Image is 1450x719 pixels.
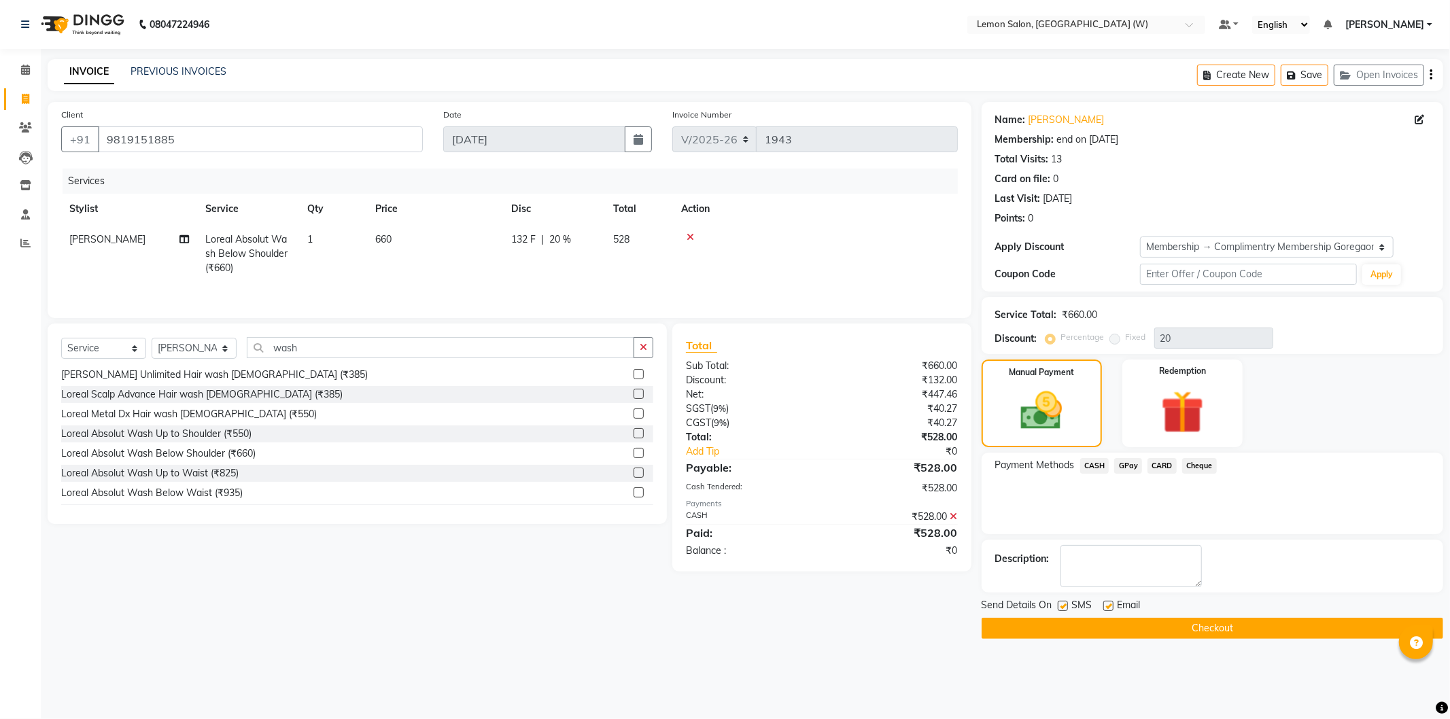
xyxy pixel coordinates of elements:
[822,359,968,373] div: ₹660.00
[713,403,726,414] span: 9%
[1029,113,1105,127] a: [PERSON_NAME]
[443,109,462,121] label: Date
[1345,18,1424,32] span: [PERSON_NAME]
[676,402,822,416] div: ( )
[822,387,968,402] div: ₹447.46
[1147,385,1218,439] img: _gift.svg
[197,194,299,224] th: Service
[61,446,256,461] div: Loreal Absolut Wash Below Shoulder (₹660)
[1009,366,1074,379] label: Manual Payment
[375,233,392,245] span: 660
[686,402,710,415] span: SGST
[1043,192,1073,206] div: [DATE]
[35,5,128,43] img: logo
[1057,133,1119,147] div: end on [DATE]
[822,459,968,476] div: ₹528.00
[673,194,958,224] th: Action
[995,552,1050,566] div: Description:
[676,387,822,402] div: Net:
[995,172,1051,186] div: Card on file:
[61,407,317,421] div: Loreal Metal Dx Hair wash [DEMOGRAPHIC_DATA] (₹550)
[1147,458,1177,474] span: CARD
[1197,65,1275,86] button: Create New
[63,169,968,194] div: Services
[822,430,968,444] div: ₹528.00
[982,598,1052,615] span: Send Details On
[61,387,343,402] div: Loreal Scalp Advance Hair wash [DEMOGRAPHIC_DATA] (₹385)
[995,267,1140,281] div: Coupon Code
[676,544,822,558] div: Balance :
[995,113,1026,127] div: Name:
[995,332,1037,346] div: Discount:
[64,60,114,84] a: INVOICE
[686,417,711,429] span: CGST
[613,233,629,245] span: 528
[676,525,822,541] div: Paid:
[1281,65,1328,86] button: Save
[686,338,717,353] span: Total
[672,109,731,121] label: Invoice Number
[1182,458,1217,474] span: Cheque
[511,232,536,247] span: 132 F
[676,459,822,476] div: Payable:
[367,194,503,224] th: Price
[822,416,968,430] div: ₹40.27
[1029,211,1034,226] div: 0
[676,430,822,444] div: Total:
[822,510,968,524] div: ₹528.00
[995,152,1049,166] div: Total Visits:
[61,368,368,382] div: [PERSON_NAME] Unlimited Hair wash [DEMOGRAPHIC_DATA] (₹385)
[995,211,1026,226] div: Points:
[1052,152,1063,166] div: 13
[205,233,288,274] span: Loreal Absolut Wash Below Shoulder (₹660)
[714,417,727,428] span: 9%
[131,65,226,77] a: PREVIOUS INVOICES
[676,510,822,524] div: CASH
[995,240,1140,254] div: Apply Discount
[676,359,822,373] div: Sub Total:
[822,525,968,541] div: ₹528.00
[549,232,571,247] span: 20 %
[61,109,83,121] label: Client
[676,373,822,387] div: Discount:
[61,126,99,152] button: +91
[995,458,1075,472] span: Payment Methods
[541,232,544,247] span: |
[822,544,968,558] div: ₹0
[686,498,958,510] div: Payments
[61,427,252,441] div: Loreal Absolut Wash Up to Shoulder (₹550)
[1334,65,1424,86] button: Open Invoices
[822,402,968,416] div: ₹40.27
[1118,598,1141,615] span: Email
[1126,331,1146,343] label: Fixed
[995,192,1041,206] div: Last Visit:
[61,486,243,500] div: Loreal Absolut Wash Below Waist (₹935)
[299,194,367,224] th: Qty
[1063,308,1098,322] div: ₹660.00
[307,233,313,245] span: 1
[995,308,1057,322] div: Service Total:
[69,233,145,245] span: [PERSON_NAME]
[61,466,239,480] div: Loreal Absolut Wash Up to Waist (₹825)
[1140,264,1358,285] input: Enter Offer / Coupon Code
[822,373,968,387] div: ₹132.00
[1054,172,1059,186] div: 0
[995,133,1054,147] div: Membership:
[982,618,1443,639] button: Checkout
[503,194,605,224] th: Disc
[1061,331,1105,343] label: Percentage
[676,481,822,495] div: Cash Tendered:
[605,194,673,224] th: Total
[1080,458,1109,474] span: CASH
[150,5,209,43] b: 08047224946
[1159,365,1206,377] label: Redemption
[822,481,968,495] div: ₹528.00
[247,337,634,358] input: Search or Scan
[1007,387,1075,435] img: _cash.svg
[676,444,846,459] a: Add Tip
[98,126,423,152] input: Search by Name/Mobile/Email/Code
[676,416,822,430] div: ( )
[1114,458,1142,474] span: GPay
[1072,598,1092,615] span: SMS
[1362,264,1401,285] button: Apply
